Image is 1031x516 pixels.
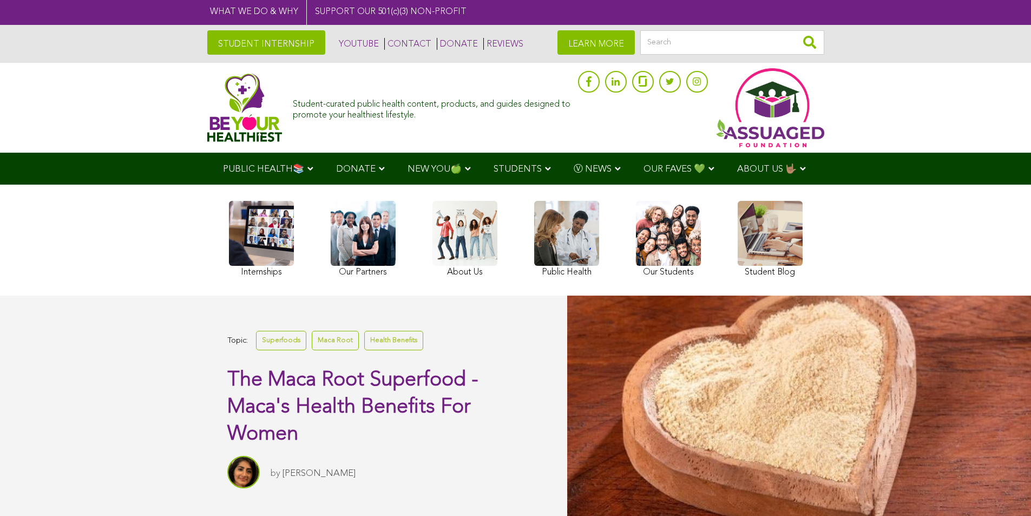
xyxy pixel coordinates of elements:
img: Assuaged App [716,68,824,147]
a: CONTACT [384,38,431,50]
span: Topic: [227,334,248,348]
span: Ⓥ NEWS [574,165,612,174]
span: OUR FAVES 💚 [643,165,705,174]
span: The Maca Root Superfood - Maca's Health Benefits For Women [227,370,478,445]
span: by [271,469,280,478]
img: glassdoor [639,76,646,87]
iframe: Chat Widget [977,464,1031,516]
div: Navigation Menu [207,153,824,185]
span: NEW YOU🍏 [408,165,462,174]
a: DONATE [437,38,478,50]
a: STUDENT INTERNSHIP [207,30,325,55]
span: ABOUT US 🤟🏽 [737,165,797,174]
img: Sitara Darvish [227,456,260,488]
img: Assuaged [207,73,283,142]
span: PUBLIC HEALTH📚 [223,165,304,174]
a: [PERSON_NAME] [283,469,356,478]
input: Search [640,30,824,55]
a: YOUTUBE [336,38,379,50]
a: Superfoods [256,331,306,350]
a: Health Benefits [364,331,423,350]
div: Student-curated public health content, products, and guides designed to promote your healthiest l... [293,94,572,120]
span: DONATE [336,165,376,174]
span: STUDENTS [494,165,542,174]
a: REVIEWS [483,38,523,50]
a: LEARN MORE [557,30,635,55]
a: Maca Root [312,331,359,350]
